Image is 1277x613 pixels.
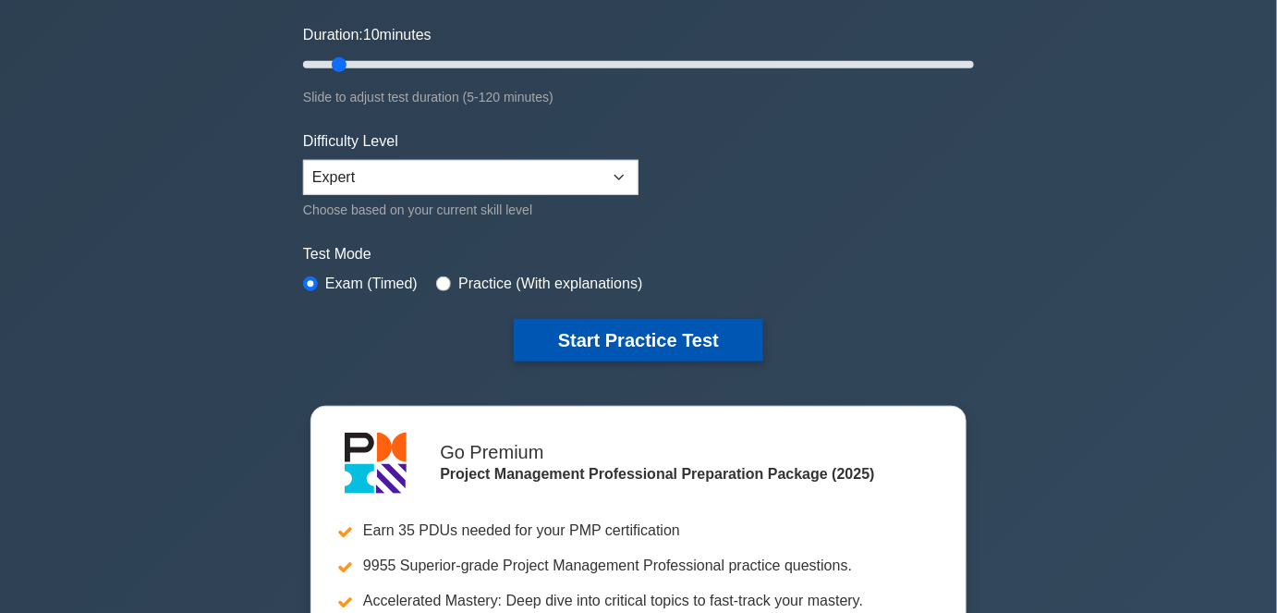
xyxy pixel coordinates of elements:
[303,86,974,108] div: Slide to adjust test duration (5-120 minutes)
[303,130,398,153] label: Difficulty Level
[363,27,380,43] span: 10
[514,319,763,362] button: Start Practice Test
[303,24,432,46] label: Duration: minutes
[303,199,638,221] div: Choose based on your current skill level
[325,273,418,295] label: Exam (Timed)
[303,243,974,265] label: Test Mode
[458,273,642,295] label: Practice (With explanations)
